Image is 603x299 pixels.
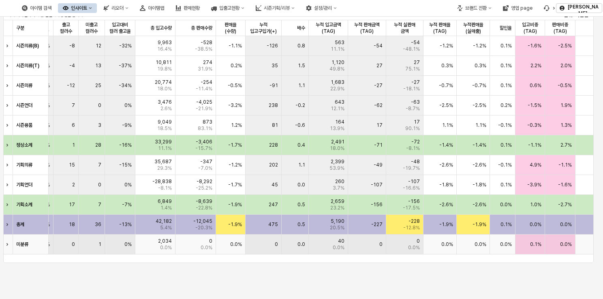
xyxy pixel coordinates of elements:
[72,122,75,128] span: 6
[160,105,172,112] span: 2.6%
[312,21,344,34] span: 누적 입고금액(TAG)
[171,3,205,13] button: 판매현황
[98,201,101,208] span: 7
[411,99,420,105] span: -63
[351,21,383,34] span: 누적 판매금액(TAG)
[16,222,24,227] strong: 총계
[16,103,32,108] strong: 시즌언더
[559,162,572,168] span: -1.1%
[414,59,420,66] span: 27
[154,158,172,165] span: 35,687
[560,221,572,228] span: 0.0%
[439,102,453,109] span: -2.5%
[530,162,541,168] span: 4.9%
[206,3,249,13] button: 입출고현황
[231,122,242,128] span: 1.2%
[561,122,572,128] span: 1.3%
[475,62,486,69] span: 0.3%
[530,62,541,69] span: 2.2%
[301,3,342,13] div: 설정/관리
[338,238,344,244] span: 40
[530,241,541,248] span: 0.1%
[414,119,420,125] span: 17
[439,162,453,168] span: -2.6%
[95,142,101,148] span: 28
[374,102,383,109] span: -62
[403,165,420,171] span: -19.7%
[98,3,133,13] div: 리오더
[473,182,486,188] span: -1.8%
[158,39,172,46] span: 9,963
[69,43,75,49] span: -8
[72,142,75,148] span: 1
[473,43,486,49] span: -1.2%
[498,3,537,13] button: 영업 page
[331,79,344,85] span: 1,683
[219,21,242,34] span: 판매율(수량)
[403,205,420,211] span: -17.5%
[201,244,212,251] span: 0.0%
[157,85,172,92] span: 18.0%
[195,145,212,152] span: -15.7%
[519,21,541,34] span: 입고비중(TAG)
[473,142,486,148] span: -1.4%
[295,102,305,109] span: -0.2
[196,139,212,145] span: -3,406
[269,162,278,168] span: 202
[439,221,453,228] span: -1.9%
[500,182,512,188] span: 0.1%
[548,21,572,34] span: 판매비중(TAG)
[269,82,278,89] span: -91
[135,3,169,13] div: 아이템맵
[267,43,278,49] span: -126
[439,201,453,208] span: -2.6%
[498,122,512,128] span: -0.1%
[122,201,132,208] span: -7%
[228,142,242,148] span: -1.7%
[298,82,305,89] span: 1.1
[527,182,541,188] span: -3.9%
[16,241,28,247] strong: 미분류
[330,224,344,231] span: 20.5%
[158,99,172,105] span: 3,476
[411,39,420,46] span: -54
[264,5,290,11] div: 시즌기획/리뷰
[124,182,132,188] span: 0%
[158,119,172,125] span: 9,049
[58,3,97,13] div: 인사이트
[379,241,383,248] span: 0
[297,201,305,208] span: 0.5
[405,66,420,72] span: 75.1%
[198,125,212,132] span: 83.1%
[228,82,242,89] span: -0.5%
[191,25,212,31] span: 총 판매수량
[333,244,344,251] span: 0.0%
[297,43,305,49] span: 0.8
[405,125,420,132] span: 90.1%
[269,201,278,208] span: 247
[119,142,132,148] span: -16%
[558,43,572,49] span: -2.5%
[335,99,344,105] span: 643
[119,43,132,49] span: -32%
[17,3,56,13] div: 아이템 검색
[196,185,212,191] span: -25.2%
[441,241,453,248] span: 0.0%
[82,21,101,34] span: 미출고 컬러수
[228,182,242,188] span: -1.7%
[3,155,14,175] div: Expand row
[3,56,14,75] div: Expand row
[16,142,32,148] strong: 정상소계
[298,162,305,168] span: 1.1
[500,82,512,89] span: 0.1%
[371,201,383,208] span: -156
[314,5,332,11] div: 설정/관리
[95,82,101,89] span: 25
[160,205,172,211] span: 1.4%
[67,82,75,89] span: -12
[439,142,453,148] span: -1.4%
[157,165,172,171] span: 29.3%
[403,46,420,52] span: -48.1%
[196,85,212,92] span: -11.4%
